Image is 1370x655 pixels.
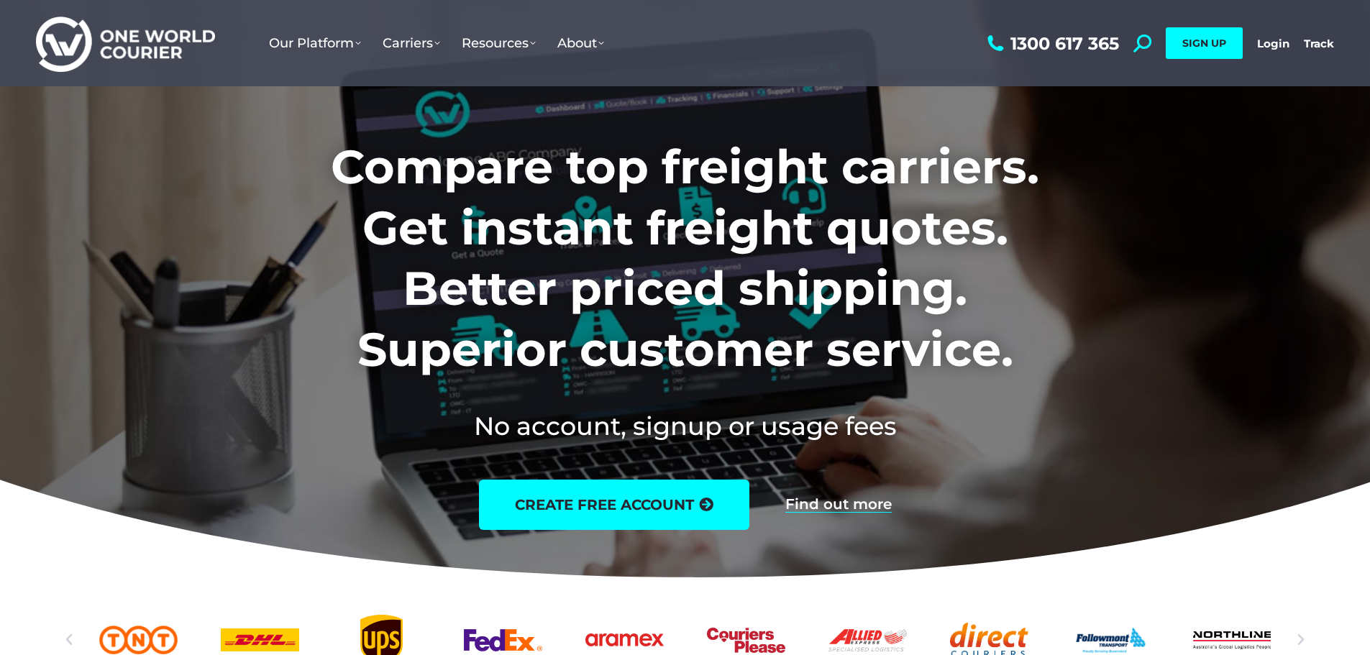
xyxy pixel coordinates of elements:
h2: No account, signup or usage fees [236,408,1134,444]
span: About [557,35,604,51]
a: Our Platform [258,21,372,65]
a: 1300 617 365 [984,35,1119,52]
a: SIGN UP [1166,27,1243,59]
a: Resources [451,21,547,65]
span: SIGN UP [1182,37,1226,50]
a: Login [1257,37,1289,50]
span: Our Platform [269,35,361,51]
img: One World Courier [36,14,215,73]
a: Find out more [785,497,892,513]
a: create free account [479,480,749,530]
a: About [547,21,615,65]
h1: Compare top freight carriers. Get instant freight quotes. Better priced shipping. Superior custom... [236,137,1134,380]
span: Resources [462,35,536,51]
span: Carriers [383,35,440,51]
a: Track [1304,37,1334,50]
a: Carriers [372,21,451,65]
